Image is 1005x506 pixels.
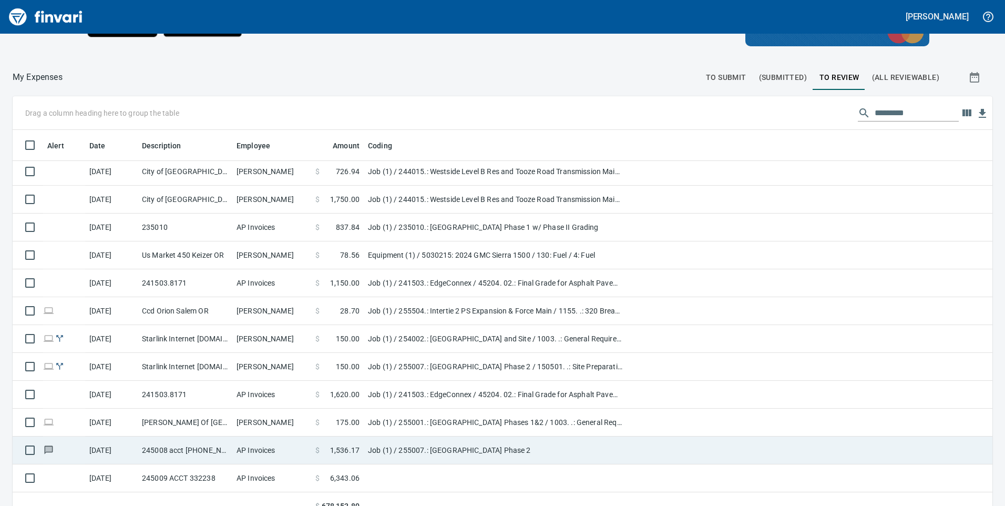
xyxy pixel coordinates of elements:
td: Job (1) / 241503.: EdgeConnex / 45204. 02.: Final Grade for Asphalt Pavement / 5: Other [364,269,627,297]
span: To Review [819,71,859,84]
span: Online transaction [43,335,54,342]
span: Split transaction [54,363,65,370]
nav: breadcrumb [13,71,63,84]
span: $ [315,278,320,288]
td: AP Invoices [232,381,311,409]
span: 175.00 [336,417,360,428]
td: AP Invoices [232,464,311,492]
span: Employee [237,139,284,152]
span: Online transaction [43,363,54,370]
span: 6,343.06 [330,473,360,483]
td: AP Invoices [232,214,311,241]
td: Job (1) / 255504.: Intertie 2 PS Expansion & Force Main / 1155. .: 320 Breaker / 5: Other [364,297,627,325]
td: City of [GEOGRAPHIC_DATA] [GEOGRAPHIC_DATA] OR [138,186,232,214]
span: $ [315,389,320,400]
span: Alert [47,139,78,152]
td: Equipment (1) / 5030215: 2024 GMC Sierra 1500 / 130: Fuel / 4: Fuel [364,241,627,269]
td: Job (1) / 255001.: [GEOGRAPHIC_DATA] Phases 1&2 / 1003. .: General Requirements / 5: Other [364,409,627,437]
span: Online transaction [43,419,54,426]
td: Job (1) / 255007.: [GEOGRAPHIC_DATA] Phase 2 [364,437,627,464]
span: $ [315,473,320,483]
td: [DATE] [85,158,138,186]
button: [PERSON_NAME] [903,8,971,25]
td: Starlink Internet [DOMAIN_NAME] CA - Willow [138,353,232,381]
td: 241503.8171 [138,381,232,409]
span: $ [315,306,320,316]
span: 78.56 [340,250,360,260]
td: [PERSON_NAME] [232,158,311,186]
span: (Submitted) [759,71,807,84]
span: To Submit [706,71,746,84]
span: Date [89,139,119,152]
td: [DATE] [85,186,138,214]
button: Download Table [975,106,990,122]
span: $ [315,445,320,456]
td: [PERSON_NAME] [232,297,311,325]
span: $ [315,417,320,428]
span: (All Reviewable) [872,71,939,84]
td: Job (1) / 244015.: Westside Level B Res and Tooze Road Transmission Main / 1003. .: General Requi... [364,158,627,186]
td: Ccd Orion Salem OR [138,297,232,325]
td: 245008 acct [PHONE_NUMBER] [138,437,232,464]
span: Date [89,139,106,152]
td: [DATE] [85,214,138,241]
td: Job (1) / 235010.: [GEOGRAPHIC_DATA] Phase 1 w/ Phase II Grading [364,214,627,241]
span: 1,620.00 [330,389,360,400]
td: [PERSON_NAME] [232,241,311,269]
span: Alert [47,139,64,152]
span: Amount [333,139,360,152]
span: Description [142,139,181,152]
td: AP Invoices [232,269,311,297]
span: 726.94 [336,166,360,177]
span: $ [315,194,320,205]
td: [PERSON_NAME] [232,353,311,381]
td: [PERSON_NAME] [232,325,311,353]
span: $ [315,250,320,260]
span: $ [315,361,320,372]
p: Drag a column heading here to group the table [25,108,179,118]
span: 1,150.00 [330,278,360,288]
button: Show transactions within a particular date range [959,65,992,90]
td: Starlink Internet [DOMAIN_NAME] CA - [PERSON_NAME] [138,325,232,353]
td: City of [GEOGRAPHIC_DATA] [GEOGRAPHIC_DATA] OR [138,158,232,186]
td: [DATE] [85,269,138,297]
td: [DATE] [85,437,138,464]
td: Us Market 450 Keizer OR [138,241,232,269]
span: 150.00 [336,361,360,372]
span: Coding [368,139,392,152]
img: Finvari [6,4,85,29]
td: [DATE] [85,241,138,269]
span: 1,536.17 [330,445,360,456]
span: 28.70 [340,306,360,316]
span: Amount [319,139,360,152]
span: 1,750.00 [330,194,360,205]
span: $ [315,222,320,232]
span: Split transaction [54,335,65,342]
h5: [PERSON_NAME] [906,11,969,22]
td: [DATE] [85,409,138,437]
td: Job (1) / 241503.: EdgeConnex / 45204. 02.: Final Grade for Asphalt Pavement / 5: Other [364,381,627,409]
span: Has messages [43,447,54,453]
td: [DATE] [85,381,138,409]
p: My Expenses [13,71,63,84]
span: Employee [237,139,270,152]
td: [DATE] [85,325,138,353]
td: [DATE] [85,353,138,381]
span: Coding [368,139,406,152]
td: [PERSON_NAME] Of [GEOGRAPHIC_DATA] [GEOGRAPHIC_DATA] [138,409,232,437]
td: [PERSON_NAME] [232,409,311,437]
td: [DATE] [85,297,138,325]
span: Online transaction [43,307,54,314]
td: [DATE] [85,464,138,492]
span: Description [142,139,195,152]
td: 241503.8171 [138,269,232,297]
span: $ [315,166,320,177]
td: 245009 ACCT 332238 [138,464,232,492]
td: 235010 [138,214,232,241]
button: Choose columns to display [959,105,975,121]
span: 150.00 [336,333,360,344]
span: 837.84 [336,222,360,232]
td: Job (1) / 255007.: [GEOGRAPHIC_DATA] Phase 2 / 150501. .: Site Preparation Strip and Stockpile / ... [364,353,627,381]
td: Job (1) / 244015.: Westside Level B Res and Tooze Road Transmission Main / 1003. .: General Requi... [364,186,627,214]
